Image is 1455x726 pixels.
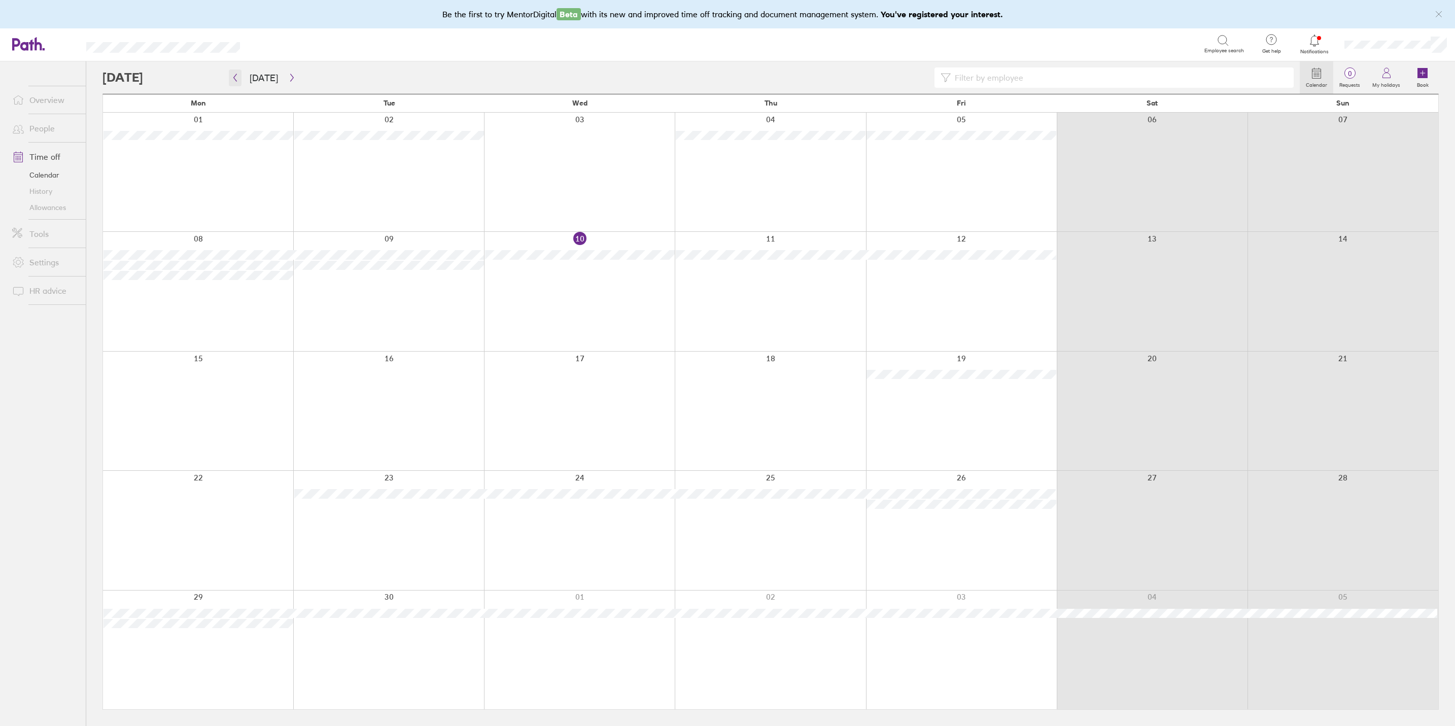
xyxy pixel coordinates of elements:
a: Time off [4,147,86,167]
a: My holidays [1366,61,1406,94]
span: Thu [765,99,777,107]
label: Calendar [1300,79,1333,88]
span: Beta [557,8,581,20]
span: Wed [572,99,587,107]
span: Sun [1336,99,1349,107]
a: Overview [4,90,86,110]
div: Search [267,39,293,48]
div: Be the first to try MentorDigital with its new and improved time off tracking and document manage... [442,8,1013,20]
span: Fri [957,99,966,107]
b: You've registered your interest. [881,9,1003,19]
span: Mon [191,99,206,107]
label: My holidays [1366,79,1406,88]
a: History [4,183,86,199]
a: Tools [4,224,86,244]
a: HR advice [4,281,86,301]
span: Notifications [1298,49,1331,55]
a: Book [1406,61,1439,94]
a: Calendar [4,167,86,183]
label: Book [1411,79,1435,88]
label: Requests [1333,79,1366,88]
a: Notifications [1298,33,1331,55]
span: 0 [1333,70,1366,78]
button: [DATE] [241,70,286,86]
a: 0Requests [1333,61,1366,94]
span: Sat [1147,99,1158,107]
a: People [4,118,86,139]
span: Employee search [1204,48,1244,54]
span: Tue [384,99,395,107]
a: Allowances [4,199,86,216]
input: Filter by employee [951,68,1288,87]
a: Settings [4,252,86,272]
span: Get help [1255,48,1288,54]
a: Calendar [1300,61,1333,94]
